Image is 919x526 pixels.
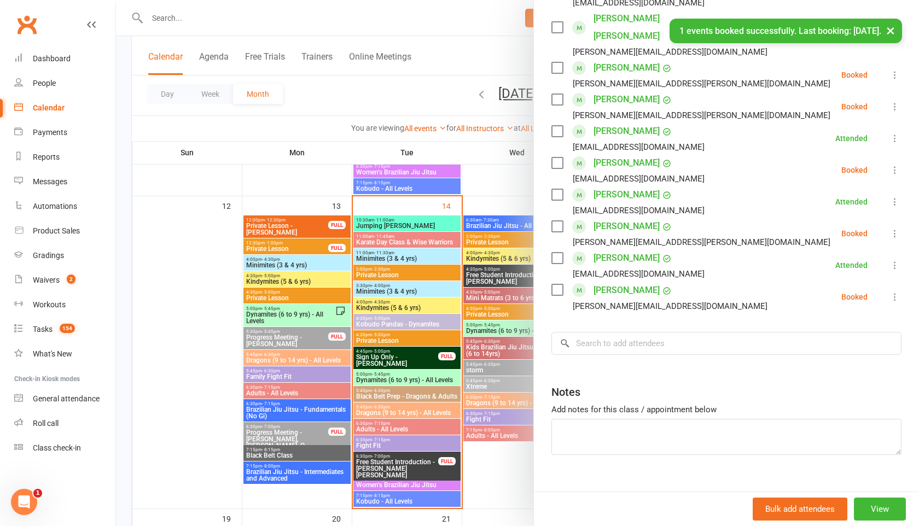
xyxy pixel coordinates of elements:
a: [PERSON_NAME] [594,91,660,108]
a: Clubworx [13,11,40,38]
a: [PERSON_NAME] [594,59,660,77]
a: [PERSON_NAME] [594,218,660,235]
a: Reports [14,145,115,170]
iframe: Intercom live chat [11,489,37,515]
div: Reports [33,153,60,161]
button: View [854,498,906,521]
div: [EMAIL_ADDRESS][DOMAIN_NAME] [573,172,705,186]
a: Workouts [14,293,115,317]
span: 2 [67,274,75,284]
div: Attended [835,198,868,206]
div: Booked [841,293,868,301]
div: Gradings [33,251,64,260]
div: Workouts [33,300,66,309]
div: Dashboard [33,54,71,63]
div: Attended [835,135,868,142]
div: [PERSON_NAME][EMAIL_ADDRESS][PERSON_NAME][DOMAIN_NAME] [573,235,830,249]
a: Tasks 154 [14,317,115,342]
div: Notes [551,384,580,400]
a: People [14,71,115,96]
div: [PERSON_NAME][EMAIL_ADDRESS][DOMAIN_NAME] [573,45,767,59]
div: Calendar [33,103,65,112]
div: Roll call [33,419,59,428]
div: Booked [841,166,868,174]
div: Add notes for this class / appointment below [551,403,901,416]
div: Booked [841,71,868,79]
span: 154 [60,324,75,333]
div: 1 events booked successfully. Last booking: [DATE]. [670,19,902,43]
a: Dashboard [14,46,115,71]
a: [PERSON_NAME] [PERSON_NAME] [594,10,707,45]
div: [EMAIL_ADDRESS][DOMAIN_NAME] [573,267,705,281]
div: Product Sales [33,226,80,235]
a: [PERSON_NAME] [594,249,660,267]
div: What's New [33,349,72,358]
div: General attendance [33,394,100,403]
a: [PERSON_NAME] [594,122,660,140]
input: Search to add attendees [551,332,901,355]
div: [EMAIL_ADDRESS][DOMAIN_NAME] [573,203,705,218]
div: [PERSON_NAME][EMAIL_ADDRESS][DOMAIN_NAME] [573,299,767,313]
button: Bulk add attendees [753,498,847,521]
a: [PERSON_NAME] [594,186,660,203]
button: × [881,19,900,42]
div: Booked [841,230,868,237]
a: [PERSON_NAME] [594,154,660,172]
a: Roll call [14,411,115,436]
span: 1 [33,489,42,498]
div: Payments [33,128,67,137]
div: [EMAIL_ADDRESS][DOMAIN_NAME] [573,140,705,154]
div: People [33,79,56,87]
div: Attended [835,261,868,269]
div: Waivers [33,276,60,284]
a: Calendar [14,96,115,120]
div: Tasks [33,325,53,334]
a: Product Sales [14,219,115,243]
a: Class kiosk mode [14,436,115,460]
a: General attendance kiosk mode [14,387,115,411]
a: Automations [14,194,115,219]
div: [PERSON_NAME][EMAIL_ADDRESS][PERSON_NAME][DOMAIN_NAME] [573,77,830,91]
a: Payments [14,120,115,145]
div: Booked [841,103,868,110]
a: Waivers 2 [14,268,115,293]
div: Messages [33,177,67,186]
div: [PERSON_NAME][EMAIL_ADDRESS][PERSON_NAME][DOMAIN_NAME] [573,108,830,122]
a: [PERSON_NAME] [594,282,660,299]
div: Class check-in [33,443,81,452]
a: What's New [14,342,115,366]
a: Messages [14,170,115,194]
a: Gradings [14,243,115,268]
div: Automations [33,202,77,211]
